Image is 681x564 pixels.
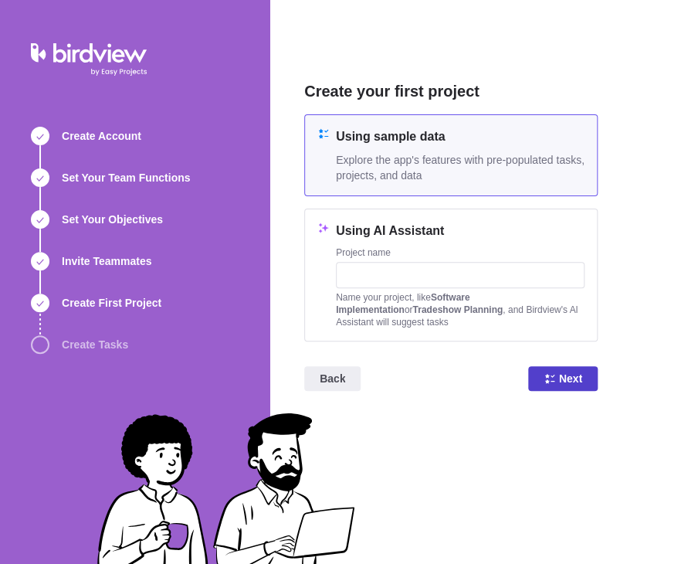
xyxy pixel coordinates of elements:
span: Create Account [62,128,141,144]
span: Set Your Objectives [62,212,163,227]
span: Set Your Team Functions [62,170,190,185]
h2: Create your first project [304,80,598,102]
b: Tradeshow Planning [412,304,503,315]
h4: Using sample data [336,127,584,146]
div: Project name [336,246,584,262]
span: Next [559,369,582,388]
span: Back [304,366,361,391]
span: Create First Project [62,295,161,311]
span: Explore the app's features with pre-populated tasks, projects, and data [336,152,584,183]
span: Back [320,369,345,388]
span: Create Tasks [62,337,128,352]
span: Invite Teammates [62,253,151,269]
span: Next [528,366,598,391]
h4: Using AI Assistant [336,222,584,240]
div: Name your project, like or , and Birdview's Al Assistant will suggest tasks [336,291,584,328]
